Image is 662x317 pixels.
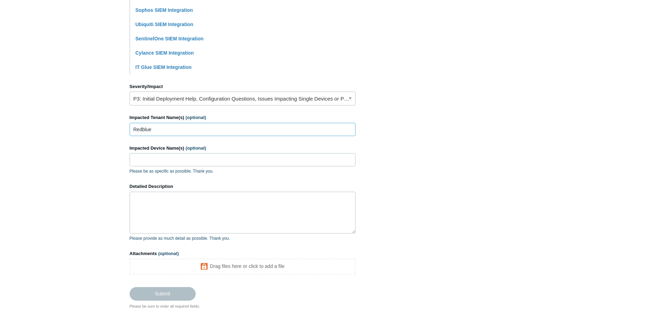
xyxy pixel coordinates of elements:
label: Severity/Impact [130,83,355,90]
label: Attachments [130,250,355,257]
p: Please provide as much detail as possible. Thank you. [130,235,355,241]
label: Impacted Device Name(s) [130,145,355,152]
a: SentinelOne SIEM Integration [136,36,204,41]
p: Please be as specific as possible. Thank you. [130,168,355,174]
a: Cylance SIEM Integration [136,50,194,56]
a: IT Glue SIEM Integration [136,64,192,70]
span: (optional) [186,145,206,151]
a: Ubiquiti SIEM Integration [136,22,193,27]
label: Impacted Tenant Name(s) [130,114,355,121]
span: (optional) [158,251,179,256]
a: Sophos SIEM Integration [136,7,193,13]
div: Please be sure to enter all required fields. [130,303,355,309]
span: (optional) [186,115,206,120]
label: Detailed Description [130,183,355,190]
input: Submit [130,287,196,300]
a: P3: Initial Deployment Help, Configuration Questions, Issues Impacting Single Devices or Past Out... [130,92,355,105]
